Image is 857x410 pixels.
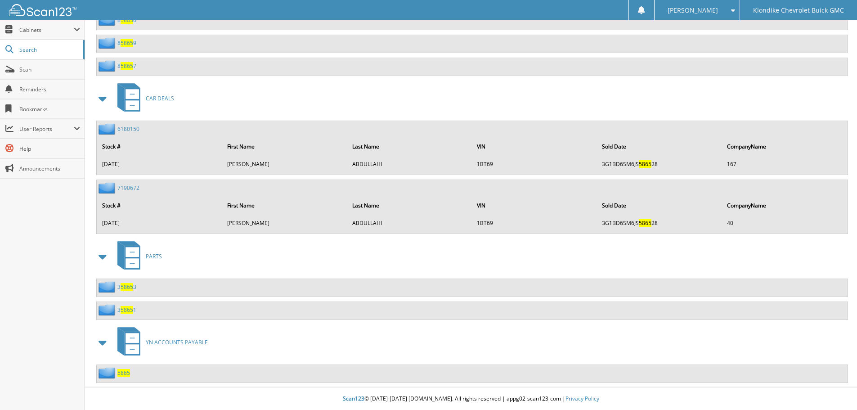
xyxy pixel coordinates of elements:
td: 3G1BD6SM6JS 28 [597,157,722,171]
th: First Name [223,137,347,156]
a: 358651 [117,306,136,314]
span: Reminders [19,86,80,93]
span: CAR DEALS [146,95,174,102]
th: Last Name [348,196,472,215]
td: ABDULLAHI [348,216,472,230]
th: Sold Date [597,196,722,215]
img: folder2.png [99,60,117,72]
span: Help [19,145,80,153]
td: 3G1BD6SM6JS 28 [597,216,722,230]
td: 1BT69 [472,216,597,230]
th: Stock # [98,137,222,156]
a: 7190672 [117,184,139,192]
span: Scan [19,66,80,73]
td: 167 [722,157,847,171]
th: CompanyName [722,137,847,156]
th: Sold Date [597,137,722,156]
span: 5865 [121,283,133,291]
span: Klondike Chevrolet Buick GMC [753,8,844,13]
a: 358653 [117,283,136,291]
img: folder2.png [99,367,117,378]
th: VIN [472,196,597,215]
span: 5865 [121,306,133,314]
img: folder2.png [99,37,117,49]
span: Announcements [19,165,80,172]
a: 858657 [117,62,136,70]
img: folder2.png [99,182,117,194]
a: PARTS [112,239,162,274]
td: [DATE] [98,157,222,171]
span: Scan123 [343,395,364,402]
span: 5865 [121,39,133,47]
a: 858659 [117,39,136,47]
img: folder2.png [99,123,117,135]
span: 5865 [639,160,651,168]
span: Cabinets [19,26,74,34]
span: [PERSON_NAME] [668,8,718,13]
td: [DATE] [98,216,222,230]
th: Last Name [348,137,472,156]
td: ABDULLAHI [348,157,472,171]
td: [PERSON_NAME] [223,157,347,171]
th: First Name [223,196,347,215]
span: 5865 [639,219,651,227]
a: YN ACCOUNTS PAYABLE [112,324,208,360]
td: 40 [722,216,847,230]
span: Bookmarks [19,105,80,113]
div: © [DATE]-[DATE] [DOMAIN_NAME]. All rights reserved | appg02-scan123-com | [85,388,857,410]
a: Privacy Policy [565,395,599,402]
span: Search [19,46,79,54]
td: 1BT69 [472,157,597,171]
span: User Reports [19,125,74,133]
span: YN ACCOUNTS PAYABLE [146,338,208,346]
a: 6180150 [117,125,139,133]
td: [PERSON_NAME] [223,216,347,230]
img: scan123-logo-white.svg [9,4,76,16]
img: folder2.png [99,281,117,293]
th: Stock # [98,196,222,215]
th: VIN [472,137,597,156]
span: 5865 [121,62,133,70]
span: PARTS [146,252,162,260]
img: folder2.png [99,304,117,315]
th: CompanyName [722,196,847,215]
a: 5865 [117,369,130,377]
a: CAR DEALS [112,81,174,116]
